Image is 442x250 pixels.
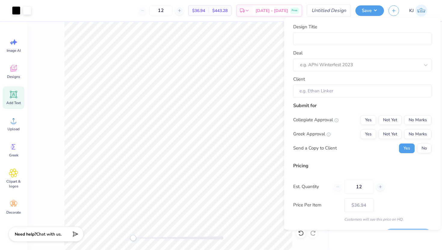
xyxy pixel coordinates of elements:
[361,129,376,139] button: Yes
[212,8,228,14] span: $443.28
[4,179,23,189] span: Clipart & logos
[6,100,21,105] span: Add Text
[130,235,136,241] div: Accessibility label
[293,183,329,190] label: Est. Quantity
[355,5,384,16] button: Save
[36,231,62,237] span: Chat with us.
[192,8,205,14] span: $36.94
[9,153,18,158] span: Greek
[293,145,337,152] div: Send a Copy to Client
[293,85,431,97] input: e.g. Ethan Linker
[293,131,331,137] div: Greek Approval
[293,102,431,109] div: Submit for
[8,127,20,131] span: Upload
[149,5,173,16] input: – –
[415,5,427,17] img: Kyra Jun
[404,129,431,139] button: No Marks
[293,202,340,208] label: Price Per Item
[409,7,414,14] span: KJ
[379,129,402,139] button: Not Yet
[407,5,430,17] a: KJ
[6,210,21,215] span: Decorate
[293,162,431,169] div: Pricing
[293,76,305,83] label: Client
[293,217,431,222] div: Customers will see this price on HQ.
[293,23,317,30] label: Design Title
[344,180,373,194] input: – –
[292,8,297,13] span: Free
[256,8,288,14] span: [DATE] - [DATE]
[293,50,302,57] label: Deal
[379,115,402,125] button: Not Yet
[361,115,376,125] button: Yes
[417,144,431,153] button: No
[7,74,20,79] span: Designs
[293,116,339,123] div: Collegiate Approval
[15,231,36,237] strong: Need help?
[404,115,431,125] button: No Marks
[7,48,21,53] span: Image AI
[399,144,415,153] button: Yes
[307,5,351,17] input: Untitled Design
